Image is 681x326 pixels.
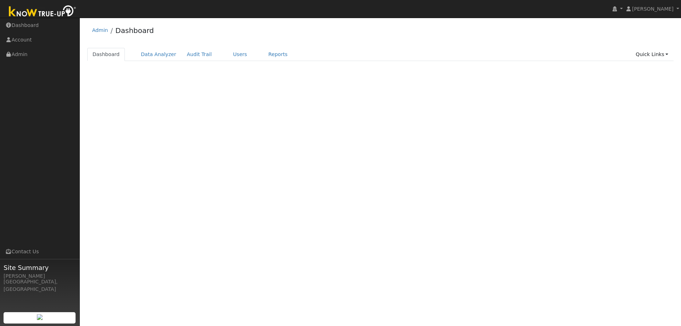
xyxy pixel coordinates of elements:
a: Data Analyzer [135,48,182,61]
span: [PERSON_NAME] [632,6,674,12]
a: Users [228,48,253,61]
a: Reports [263,48,293,61]
div: [GEOGRAPHIC_DATA], [GEOGRAPHIC_DATA] [4,278,76,293]
a: Dashboard [87,48,125,61]
span: Site Summary [4,263,76,272]
a: Admin [92,27,108,33]
a: Dashboard [115,26,154,35]
img: Know True-Up [5,4,80,20]
img: retrieve [37,314,43,320]
a: Audit Trail [182,48,217,61]
div: [PERSON_NAME] [4,272,76,280]
a: Quick Links [630,48,674,61]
